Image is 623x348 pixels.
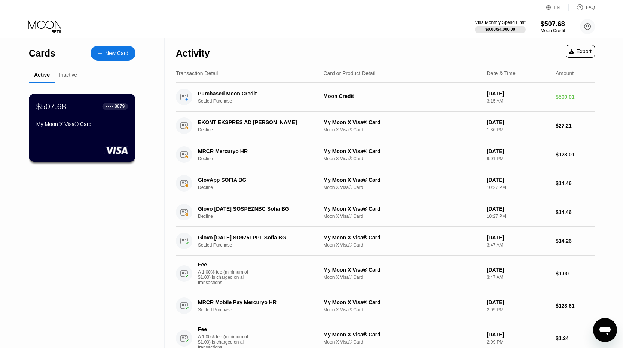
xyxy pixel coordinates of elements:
div: [DATE] [487,235,550,241]
div: FAQ [569,4,595,11]
div: Settled Purchase [198,98,326,104]
div: 3:15 AM [487,98,550,104]
div: My Moon X Visa® Card [323,235,480,241]
div: Decline [198,156,326,161]
div: Export [569,48,592,54]
div: Moon X Visa® Card [323,307,480,312]
div: Moon X Visa® Card [323,339,480,345]
div: MRCR Mobile Pay Mercuryo HRSettled PurchaseMy Moon X Visa® CardMoon X Visa® Card[DATE]2:09 PM$123.61 [176,291,595,320]
div: $507.68 [541,20,565,28]
div: Moon Credit [323,93,480,99]
div: My Moon X Visa® Card [323,332,480,338]
div: EKONT EKSPRES AD [PERSON_NAME]DeclineMy Moon X Visa® CardMoon X Visa® Card[DATE]1:36 PM$27.21 [176,112,595,140]
div: Moon X Visa® Card [323,156,480,161]
div: 3:47 AM [487,242,550,248]
div: Decline [198,214,326,219]
div: [DATE] [487,299,550,305]
div: ● ● ● ● [106,105,113,107]
div: $0.00 / $4,000.00 [485,27,515,31]
div: Export [566,45,595,58]
div: [DATE] [487,206,550,212]
div: Visa Monthly Spend Limit [475,20,525,25]
div: [DATE] [487,119,550,125]
div: $507.68● ● ● ●8879My Moon X Visa® Card [29,94,135,161]
div: Inactive [59,72,77,78]
div: MRCR Mercuryo HRDeclineMy Moon X Visa® CardMoon X Visa® Card[DATE]9:01 PM$123.01 [176,140,595,169]
div: A 1.00% fee (minimum of $1.00) is charged on all transactions [198,269,254,285]
div: Amount [556,70,574,76]
div: [DATE] [487,177,550,183]
div: GlovApp SOFIA BGDeclineMy Moon X Visa® CardMoon X Visa® Card[DATE]10:27 PM$14.46 [176,169,595,198]
iframe: Button to launch messaging window [593,318,617,342]
div: $123.61 [556,303,595,309]
div: Purchased Moon CreditSettled PurchaseMoon Credit[DATE]3:15 AM$500.01 [176,83,595,112]
div: 1:36 PM [487,127,550,132]
div: New Card [105,50,128,57]
div: $123.01 [556,152,595,158]
div: Purchased Moon Credit [198,91,317,97]
div: My Moon X Visa® Card [323,299,480,305]
div: $14.46 [556,180,595,186]
div: Moon X Visa® Card [323,242,480,248]
div: FeeA 1.00% fee (minimum of $1.00) is charged on all transactionsMy Moon X Visa® CardMoon X Visa® ... [176,256,595,291]
div: EKONT EKSPRES AD [PERSON_NAME] [198,119,317,125]
div: [DATE] [487,148,550,154]
div: [DATE] [487,267,550,273]
div: 10:27 PM [487,214,550,219]
div: 3:47 AM [487,275,550,280]
div: GlovApp SOFIA BG [198,177,317,183]
div: $500.01 [556,94,595,100]
div: EN [554,5,560,10]
div: $27.21 [556,123,595,129]
div: My Moon X Visa® Card [323,267,480,273]
div: [DATE] [487,332,550,338]
div: 2:09 PM [487,339,550,345]
div: [DATE] [487,91,550,97]
div: Date & Time [487,70,516,76]
div: Active [34,72,50,78]
div: Settled Purchase [198,242,326,248]
div: Moon X Visa® Card [323,214,480,219]
div: Moon X Visa® Card [323,275,480,280]
div: My Moon X Visa® Card [36,121,128,127]
div: $507.68 [36,101,66,111]
div: $1.00 [556,271,595,277]
div: Glovo [DATE] SOSPEZNBC Sofia BG [198,206,317,212]
div: Cards [29,48,55,59]
div: Glovo [DATE] SOSPEZNBC Sofia BGDeclineMy Moon X Visa® CardMoon X Visa® Card[DATE]10:27 PM$14.46 [176,198,595,227]
div: My Moon X Visa® Card [323,119,480,125]
div: My Moon X Visa® Card [323,206,480,212]
div: My Moon X Visa® Card [323,148,480,154]
div: 8879 [114,104,125,109]
div: EN [546,4,569,11]
div: 10:27 PM [487,185,550,190]
div: $14.26 [556,238,595,244]
div: $1.24 [556,335,595,341]
div: Decline [198,185,326,190]
div: $14.46 [556,209,595,215]
div: Moon X Visa® Card [323,127,480,132]
div: Card or Product Detail [323,70,375,76]
div: Transaction Detail [176,70,218,76]
div: Visa Monthly Spend Limit$0.00/$4,000.00 [475,20,525,33]
div: $507.68Moon Credit [541,20,565,33]
div: MRCR Mobile Pay Mercuryo HR [198,299,317,305]
div: Settled Purchase [198,307,326,312]
div: Fee [198,326,250,332]
div: My Moon X Visa® Card [323,177,480,183]
div: Glovo [DATE] SO975LPPL Sofia BGSettled PurchaseMy Moon X Visa® CardMoon X Visa® Card[DATE]3:47 AM... [176,227,595,256]
div: 2:09 PM [487,307,550,312]
div: Fee [198,262,250,268]
div: New Card [91,46,135,61]
div: Moon Credit [541,28,565,33]
div: MRCR Mercuryo HR [198,148,317,154]
div: Glovo [DATE] SO975LPPL Sofia BG [198,235,317,241]
div: Decline [198,127,326,132]
div: 9:01 PM [487,156,550,161]
div: Activity [176,48,210,59]
div: Moon X Visa® Card [323,185,480,190]
div: FAQ [586,5,595,10]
